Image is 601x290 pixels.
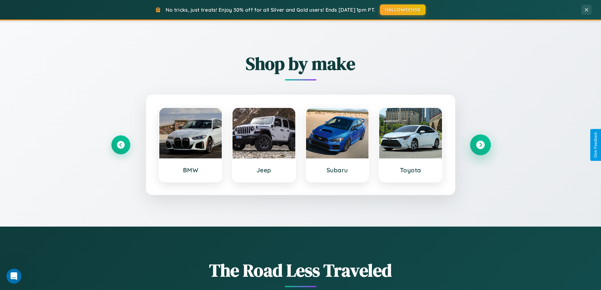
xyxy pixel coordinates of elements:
iframe: Intercom live chat [6,269,21,284]
h3: Jeep [239,166,289,174]
button: HALLOWEEN30 [380,4,426,15]
h3: BMW [166,166,216,174]
div: Give Feedback [593,132,598,158]
span: No tricks, just treats! Enjoy 30% off for all Silver and Gold users! Ends [DATE] 1pm PT. [166,7,375,13]
h2: Shop by make [111,51,490,76]
h3: Toyota [386,166,436,174]
h1: The Road Less Traveled [111,258,490,282]
h3: Subaru [312,166,362,174]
